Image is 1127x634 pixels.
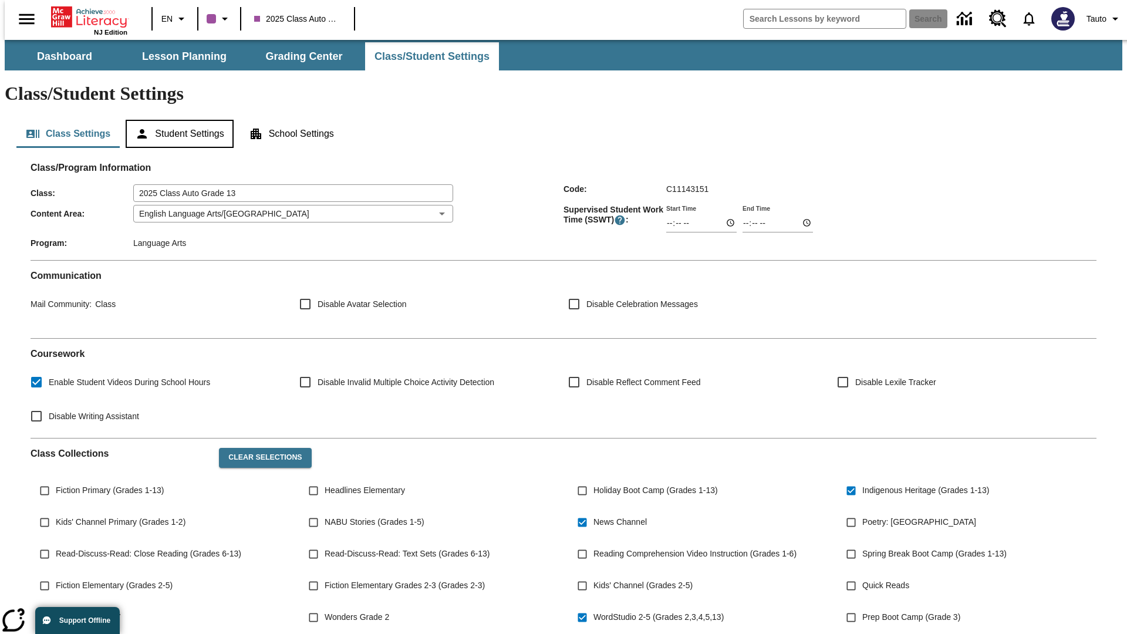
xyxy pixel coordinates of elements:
span: Disable Avatar Selection [318,298,407,311]
span: Quick Reads [862,579,909,592]
input: Class [133,184,453,202]
span: Content Area : [31,209,133,218]
span: NJ Edition [94,29,127,36]
span: Class/Student Settings [374,50,490,63]
span: Test course 10/17 [56,611,121,623]
button: Student Settings [126,120,233,148]
span: Disable Writing Assistant [49,410,139,423]
button: Class color is purple. Change class color [202,8,237,29]
div: Communication [31,270,1096,329]
span: Spring Break Boot Camp (Grades 1-13) [862,548,1007,560]
h2: Class/Program Information [31,162,1096,173]
span: Disable Lexile Tracker [855,376,936,389]
span: Dashboard [37,50,92,63]
span: Program : [31,238,133,248]
span: Fiction Primary (Grades 1-13) [56,484,164,497]
label: Start Time [666,204,696,213]
span: WordStudio 2-5 (Grades 2,3,4,5,13) [593,611,724,623]
button: Grading Center [245,42,363,70]
div: SubNavbar [5,40,1122,70]
button: Select a new avatar [1044,4,1082,34]
a: Home [51,5,127,29]
div: Coursework [31,348,1096,429]
button: Support Offline [35,607,120,634]
button: Lesson Planning [126,42,243,70]
span: Poetry: [GEOGRAPHIC_DATA] [862,516,976,528]
span: Support Offline [59,616,110,625]
span: Indigenous Heritage (Grades 1-13) [862,484,989,497]
span: Lesson Planning [142,50,227,63]
span: Disable Celebration Messages [586,298,698,311]
span: Prep Boot Camp (Grade 3) [862,611,960,623]
span: Code : [563,184,666,194]
button: Clear Selections [219,448,311,468]
span: Class [92,299,116,309]
button: School Settings [239,120,343,148]
span: Fiction Elementary Grades 2-3 (Grades 2-3) [325,579,485,592]
span: Supervised Student Work Time (SSWT) : [563,205,666,226]
span: Holiday Boot Camp (Grades 1-13) [593,484,718,497]
button: Class Settings [16,120,120,148]
span: Reading Comprehension Video Instruction (Grades 1-6) [593,548,797,560]
input: search field [744,9,906,28]
a: Resource Center, Will open in new tab [982,3,1014,35]
span: NABU Stories (Grades 1-5) [325,516,424,528]
span: Disable Reflect Comment Feed [586,376,701,389]
div: Home [51,4,127,36]
h2: Communication [31,270,1096,281]
h1: Class/Student Settings [5,83,1122,104]
span: EN [161,13,173,25]
span: Wonders Grade 2 [325,611,389,623]
span: Mail Community : [31,299,92,309]
div: SubNavbar [5,42,500,70]
button: Supervised Student Work Time is the timeframe when students can take LevelSet and when lessons ar... [614,214,626,226]
h2: Class Collections [31,448,210,459]
span: Kids' Channel (Grades 2-5) [593,579,693,592]
span: Read-Discuss-Read: Text Sets (Grades 6-13) [325,548,490,560]
span: 2025 Class Auto Grade 13 [254,13,341,25]
div: English Language Arts/[GEOGRAPHIC_DATA] [133,205,453,222]
span: Headlines Elementary [325,484,405,497]
button: Class/Student Settings [365,42,499,70]
label: End Time [743,204,770,213]
button: Dashboard [6,42,123,70]
img: Avatar [1051,7,1075,31]
h2: Course work [31,348,1096,359]
span: Enable Student Videos During School Hours [49,376,210,389]
span: News Channel [593,516,647,528]
button: Profile/Settings [1082,8,1127,29]
span: Fiction Elementary (Grades 2-5) [56,579,173,592]
a: Data Center [950,3,982,35]
button: Open side menu [9,2,44,36]
span: Read-Discuss-Read: Close Reading (Grades 6-13) [56,548,241,560]
span: C11143151 [666,184,708,194]
span: Tauto [1086,13,1106,25]
div: Class/Student Settings [16,120,1111,148]
span: Kids' Channel Primary (Grades 1-2) [56,516,185,528]
span: Class : [31,188,133,198]
button: Language: EN, Select a language [156,8,194,29]
div: Class/Program Information [31,174,1096,251]
a: Notifications [1014,4,1044,34]
span: Disable Invalid Multiple Choice Activity Detection [318,376,494,389]
span: Grading Center [265,50,342,63]
span: Language Arts [133,238,186,248]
